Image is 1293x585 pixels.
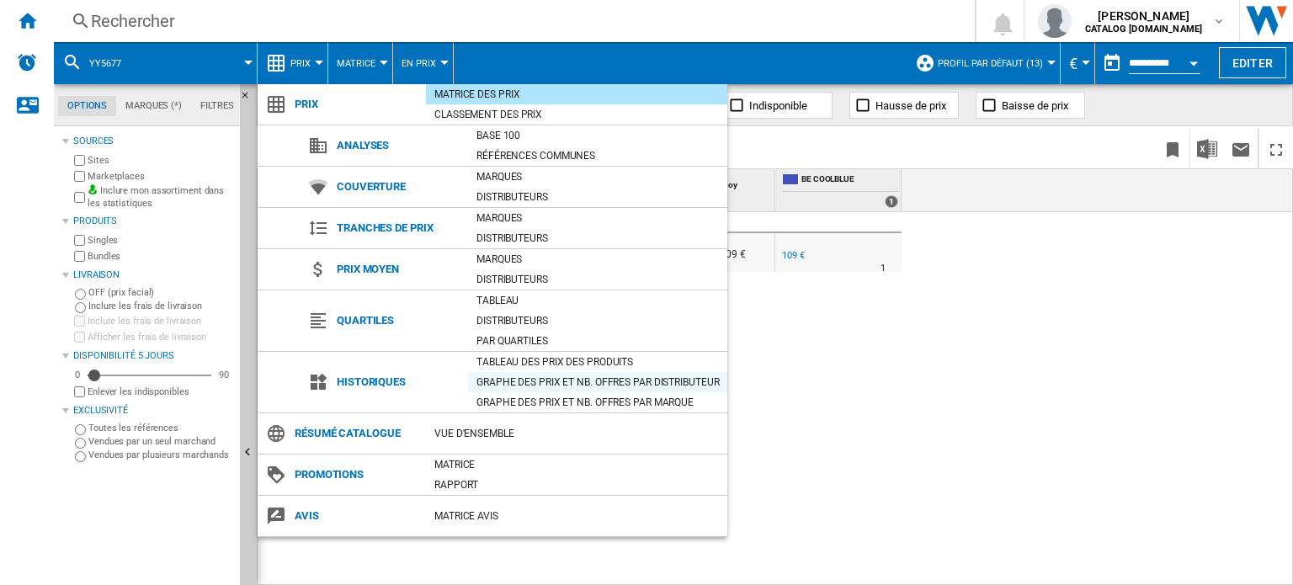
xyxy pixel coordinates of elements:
div: Distributeurs [468,189,727,205]
div: Distributeurs [468,230,727,247]
span: Résumé catalogue [286,422,426,445]
div: Matrice [426,456,727,473]
span: Prix [286,93,426,116]
div: Tableau des prix des produits [468,354,727,370]
span: Couverture [328,175,468,199]
div: Tableau [468,292,727,309]
span: Tranches de prix [328,216,468,240]
div: Base 100 [468,127,727,144]
span: Prix moyen [328,258,468,281]
div: Marques [468,210,727,226]
div: Vue d'ensemble [426,425,727,442]
span: Quartiles [328,309,468,332]
span: Avis [286,504,426,528]
span: Promotions [286,463,426,487]
div: Références communes [468,147,727,164]
div: Marques [468,251,727,268]
div: Distributeurs [468,271,727,288]
div: Marques [468,168,727,185]
div: Matrice AVIS [426,508,727,524]
div: Matrice des prix [426,86,727,103]
div: Classement des prix [426,106,727,123]
div: Par quartiles [468,332,727,349]
div: Distributeurs [468,312,727,329]
span: Analyses [328,134,468,157]
span: Historiques [328,370,468,394]
div: Graphe des prix et nb. offres par distributeur [468,374,727,391]
div: Graphe des prix et nb. offres par marque [468,394,727,411]
div: Rapport [426,476,727,493]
